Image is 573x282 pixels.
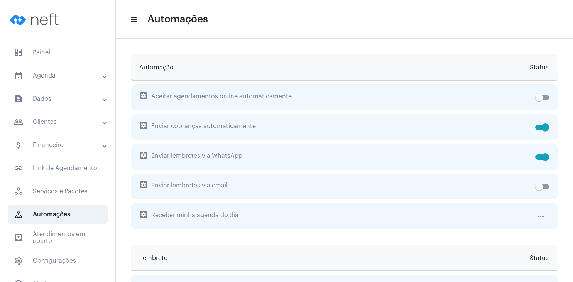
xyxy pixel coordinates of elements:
[139,54,174,81] span: Automação
[147,13,208,25] span: Automações
[14,94,23,103] mat-icon: sidenav icon
[139,150,148,160] mat-icon: settings_applications
[14,187,23,196] span: sidenav icon
[14,140,103,150] mat-panel-title: Financeiro
[6,4,64,35] img: logo-neft-novo-2.png
[14,71,23,80] mat-icon: sidenav icon
[14,48,23,57] span: sidenav icon
[8,182,108,201] span: Serviços e Pacotes
[140,114,532,140] span: Enviar cobranças automaticamente
[140,174,532,199] span: Enviar lembretes via email
[530,54,549,81] span: Status
[14,94,103,103] mat-panel-title: Dados
[139,121,148,130] mat-icon: settings_applications
[14,233,23,242] mat-icon: sidenav icon
[8,252,108,270] span: Configurações
[139,210,148,219] mat-icon: settings_applications
[14,117,103,127] mat-panel-title: Clientes
[140,84,532,110] span: Aceitar agendamentos online automaticamente
[5,66,115,85] mat-expansion-panel-header: sidenav iconAgenda
[14,140,23,150] mat-icon: sidenav icon
[5,136,115,154] mat-expansion-panel-header: sidenav iconFinanceiro
[139,180,148,189] mat-icon: settings_applications
[139,91,148,100] mat-icon: settings_applications
[14,164,23,173] mat-icon: sidenav icon
[8,159,108,177] span: Link de Agendamento
[14,117,23,127] mat-icon: sidenav icon
[14,210,23,219] span: sidenav icon
[130,15,137,24] mat-icon: sidenav icon
[14,256,23,265] span: sidenav icon
[530,245,549,271] span: Status
[536,212,545,221] mat-icon: more_horiz
[8,228,108,247] span: Atendimentos em aberto
[139,245,167,271] span: Lembrete
[5,89,115,108] mat-expansion-panel-header: sidenav iconDados
[140,203,533,229] span: Receber minha agenda do dia
[8,205,108,224] span: Automações
[5,113,115,131] mat-expansion-panel-header: sidenav iconClientes
[140,144,532,170] span: Enviar lembretes via WhatsApp
[8,43,108,62] span: Painel
[14,71,103,80] mat-panel-title: Agenda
